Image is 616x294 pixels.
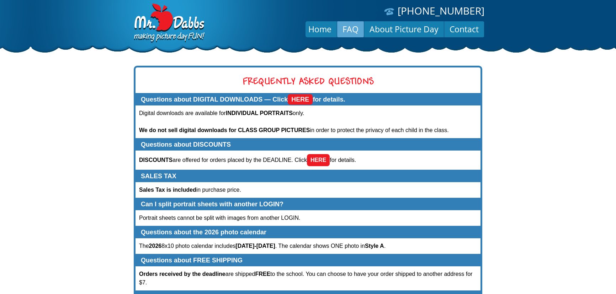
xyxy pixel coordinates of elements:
p: Portrait sheets cannot be split with images from another LOGIN. [139,214,477,222]
strong: Orders received by the deadline [139,271,225,277]
p: Questions about FREE SHIPPING [141,256,475,264]
strong: 2026 [149,243,162,249]
strong: DISCOUNTS [139,157,172,163]
p: Questions about DISCOUNTS [141,141,475,148]
p: Digital downloads are available for only. in order to protect the privacy of each child in the cl... [139,109,477,135]
p: Questions about DIGITAL DOWNLOADS — Click for details. [141,96,475,103]
a: HERE [288,94,313,105]
p: are offered for orders placed by the DEADLINE. Click for details. [139,154,477,166]
p: are shipped to the school. You can choose to have your order shipped to another address for $7. [139,270,477,287]
strong: FREE [255,271,270,277]
a: HERE [307,154,330,166]
strong: [DATE]-[DATE] [235,243,275,249]
a: Home [303,21,337,38]
a: FAQ [337,21,364,38]
p: Questions about the 2026 photo calendar [141,228,475,236]
a: [PHONE_NUMBER] [398,4,484,17]
h1: Frequently Asked Questions [141,78,475,86]
strong: We do not sell digital downloads for CLASS GROUP PICTURES [139,127,310,133]
strong: Style A [365,243,384,249]
img: Dabbs Company [132,4,206,43]
a: About Picture Day [364,21,444,38]
p: in purchase price. [139,186,477,194]
strong: Sales Tax is included [139,187,196,193]
p: The 8x10 photo calendar includes . The calendar shows ONE photo in . [139,242,477,250]
p: Can I split portrait sheets with another LOGIN? [141,200,475,208]
strong: INDIVIDUAL PORTRAITS [226,110,293,116]
a: Contact [444,21,484,38]
p: SALES TAX [141,172,475,180]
